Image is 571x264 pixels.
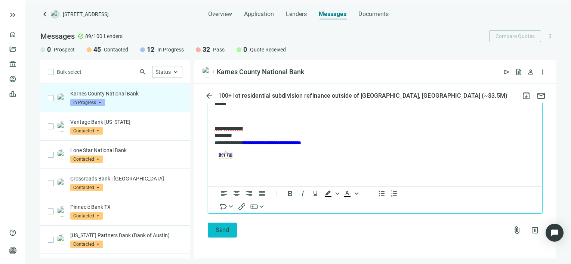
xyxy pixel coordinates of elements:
span: person [9,247,16,254]
button: arrow_back [202,88,217,103]
button: Underline [309,189,322,198]
div: Karnes County National Bank [217,67,304,76]
button: archive [519,88,534,103]
button: Insert merge tag [217,202,235,211]
span: 12 [147,45,154,54]
span: Lenders [104,32,123,40]
span: mail [537,91,546,100]
iframe: Rich Text Area [208,81,542,186]
button: keyboard_double_arrow_right [8,10,17,19]
button: Numbered list [388,189,401,198]
span: check_circle [78,33,84,39]
img: a8ced998-a23f-46b5-9ceb-daee2cd86979 [202,66,214,78]
span: archive [522,91,531,100]
button: Align left [217,189,230,198]
span: 0 [47,45,51,54]
span: Send [216,226,229,233]
span: Messages [40,32,75,41]
span: account_balance [9,60,14,68]
span: Contacted [70,241,103,248]
span: request_quote [515,68,522,76]
p: Crossroads Bank | [GEOGRAPHIC_DATA] [70,175,182,182]
span: Contacted [104,46,128,53]
span: keyboard_arrow_up [172,69,179,75]
span: Status [155,69,171,75]
button: send [501,66,513,78]
p: [US_STATE] Partners Bank (Bank of Austin) [70,232,182,239]
button: mail [534,88,549,103]
span: more_vert [547,33,553,40]
span: 45 [93,45,101,54]
span: search [139,68,146,76]
div: Background color Black [322,189,340,198]
div: 100+ lot residential subdivision refinance outside of [GEOGRAPHIC_DATA], [GEOGRAPHIC_DATA] (~$3.5M) [217,92,509,100]
span: Messages [319,10,346,18]
button: Italic [296,189,309,198]
span: Pass [213,46,225,53]
span: Bulk select [57,68,81,76]
img: deal-logo [51,10,60,19]
img: 4aff64fe-b48a-4729-a94d-840aa8cc23f8.png [57,206,67,217]
span: 32 [203,45,210,54]
span: person [527,68,534,76]
button: Bold [284,189,296,198]
div: Open Intercom Messenger [546,224,564,242]
span: more_vert [539,68,546,76]
p: Karnes County National Bank [70,90,182,97]
span: Contacted [70,212,103,220]
button: Compare Quotes [489,30,541,42]
p: Lone Star National Bank [70,147,182,154]
span: Contacted [70,155,103,163]
button: Align center [230,189,243,198]
p: Pinnacle Bank TX [70,203,182,211]
button: Justify [256,189,268,198]
img: a8ced998-a23f-46b5-9ceb-daee2cd86979 [57,93,67,103]
span: Quote Received [250,46,286,53]
a: keyboard_arrow_left [40,10,49,19]
button: attach_file [510,223,525,238]
div: Text color Black [341,189,359,198]
img: 840b4f95-0982-42ee-8fd8-63e4e2d5e74a [57,121,67,132]
span: [STREET_ADDRESS] [63,10,109,18]
span: In Progress [70,99,105,106]
span: In Progress [157,46,184,53]
img: 5d2212d7-c75e-4caf-a3dc-06b51588c0bf [57,235,67,245]
span: send [503,68,510,76]
img: d019eba9-cd0b-4144-bfe5-bd0744354418 [57,178,67,188]
span: Contacted [70,184,103,191]
span: delete [531,226,540,235]
button: Insert/edit link [235,202,248,211]
span: attach_file [513,226,522,235]
span: arrow_back [205,91,214,100]
button: request_quote [513,66,525,78]
button: Bullet list [375,189,388,198]
button: Send [208,223,237,238]
button: more_vert [537,66,549,78]
button: Align right [243,189,256,198]
p: Vantage Bank [US_STATE] [70,118,182,126]
span: Prospect [54,46,75,53]
button: person [525,66,537,78]
button: delete [528,223,543,238]
span: Documents [358,10,389,18]
span: 89/100 [85,32,102,40]
span: Application [244,10,274,18]
span: Overview [208,10,232,18]
span: Contacted [70,127,103,135]
span: 0 [243,45,247,54]
span: Lenders [286,10,307,18]
span: help [9,229,16,236]
button: more_vert [544,30,556,42]
img: 0eaf3682-1d97-4c96-9f54-7ad6692a273f [57,150,67,160]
